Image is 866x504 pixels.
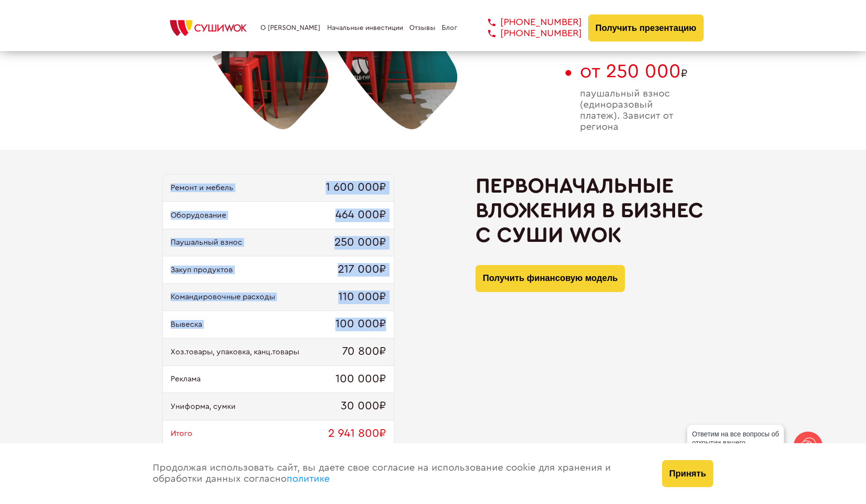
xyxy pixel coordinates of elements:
[334,236,386,250] span: 250 000₽
[335,209,386,222] span: 464 000₽
[476,174,704,247] h2: Первоначальные вложения в бизнес с Суши Wok
[342,345,386,359] span: 70 800₽
[341,400,386,413] span: 30 000₽
[588,14,704,42] button: Получить презентацию
[171,348,299,356] span: Хоз.товары, упаковка, канц.товары
[580,88,704,133] span: паушальный взнос (единоразовый платеж). Зависит от региона
[171,211,226,220] span: Оборудование
[580,60,704,83] span: ₽
[442,24,457,32] a: Блог
[409,24,435,32] a: Отзывы
[287,474,330,484] a: политике
[171,183,233,192] span: Ремонт и мебель
[338,291,386,304] span: 110 000₽
[143,443,652,504] div: Продолжая использовать сайт, вы даете свое согласие на использование cookie для хранения и обрабо...
[687,425,784,461] div: Ответим на все вопросы об открытии вашего [PERSON_NAME]!
[662,460,713,487] button: Принять
[335,318,386,331] span: 100 000₽
[328,427,386,441] span: 2 941 800₽
[171,293,275,301] span: Командировочные расходы
[327,24,403,32] a: Начальные инвестиции
[162,17,254,39] img: СУШИWOK
[171,402,236,411] span: Униформа, сумки
[171,320,202,329] span: Вывеска
[260,24,320,32] a: О [PERSON_NAME]
[171,266,233,274] span: Закуп продуктов
[171,238,242,247] span: Паушальный взнос
[326,181,386,195] span: 1 600 000₽
[335,373,386,386] span: 100 000₽
[171,429,192,438] span: Итого
[580,62,681,81] span: от 250 000
[171,375,201,383] span: Реклама
[474,17,582,28] a: [PHONE_NUMBER]
[474,28,582,39] a: [PHONE_NUMBER]
[338,263,386,277] span: 217 000₽
[476,265,625,292] button: Получить финансовую модель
